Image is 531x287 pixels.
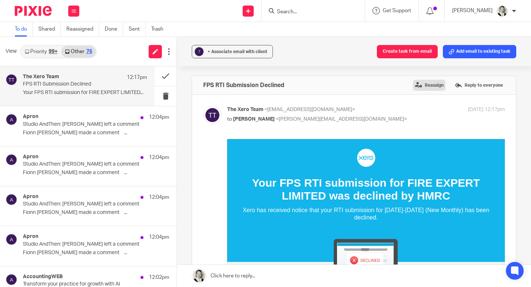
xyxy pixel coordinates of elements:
[127,74,147,81] p: 12:17pm
[496,5,508,17] img: DA590EE6-2184-4DF2-A25D-D99FB904303F_1_201_a.jpeg
[23,81,122,87] p: FPS RTI Submission Declined
[203,263,221,270] a: HMRC
[23,90,147,96] p: Your FPS RTI submission for FIRE EXPERT LIMITED...
[15,6,52,16] img: Pixie
[23,161,140,167] p: Studio AndThen: [PERSON_NAME] left a comment
[86,49,92,54] div: 76
[23,210,169,216] p: Fionn [PERSON_NAME] made a comment ͏ ‌ ...
[107,165,170,184] a: View RTI Submissions
[452,7,493,14] p: [PERSON_NAME]
[6,234,17,245] img: svg%3E
[203,82,284,89] h4: FPS RTI Submission Declined
[6,274,17,286] img: svg%3E
[413,80,445,91] label: Reassign
[23,201,140,207] p: Studio AndThen: [PERSON_NAME] left a comment
[23,250,169,256] p: Fionn [PERSON_NAME] made a comment ͏ ‌ ...
[23,170,169,176] p: Fionn [PERSON_NAME] made a comment ͏ ‌ ...
[23,130,169,136] p: Fionn [PERSON_NAME] made a comment ͏ ‌ ...
[149,154,169,161] p: 12:04pm
[443,45,516,58] button: Add email to existing task
[0,68,278,90] td: Xero has received notice that your RTI submission for [DATE]-[DATE] (New Monthly) has been declined.
[6,48,17,55] span: View
[6,114,17,125] img: svg%3E
[192,45,273,58] button: ? + Associate email with client
[130,10,148,28] img: Xero logo
[151,22,169,37] a: Trash
[21,46,61,58] a: Priority99+
[383,8,411,13] span: Get Support
[23,74,59,80] h4: The Xero Team
[23,114,38,120] h4: Apron
[23,274,63,280] h4: AccountingWEB
[38,22,61,37] a: Shared
[129,22,146,37] a: Sent
[149,194,169,201] p: 12:04pm
[195,47,204,56] div: ?
[6,194,17,205] img: svg%3E
[61,46,96,58] a: Other76
[0,193,278,207] td: Hi [PERSON_NAME],
[6,74,17,86] img: svg%3E
[0,37,278,68] td: Your FPS RTI submission for FIRE EXPERT LIMITED was declined by HMRC
[233,117,275,122] span: [PERSON_NAME]
[264,107,355,112] span: <[EMAIL_ADDRESS][DOMAIN_NAME]>
[167,214,250,220] b: [DATE]-[DATE] (New Monthly)
[10,262,268,271] p: If you disagree with the reason provided, please contact
[276,117,407,122] span: <[PERSON_NAME][EMAIL_ADDRESS][DOMAIN_NAME]>
[87,90,191,123] img: rti-decline-top.png
[66,22,99,37] a: Reassigned
[149,234,169,241] p: 12:04pm
[10,213,268,231] p: Xero has received notice that your RTI submission for was declined by HMRC
[276,9,343,15] input: Search
[107,214,118,220] b: FPS
[227,117,232,122] span: to
[23,121,140,128] p: Studio AndThen: [PERSON_NAME] left a comment
[49,49,58,54] div: 99+
[23,154,38,160] h4: Apron
[149,114,169,121] p: 12:04pm
[15,22,33,37] a: To do
[23,241,140,248] p: Studio AndThen: [PERSON_NAME] left a comment
[453,80,505,91] label: Reply to everyone
[6,154,17,166] img: svg%3E
[208,49,267,54] span: + Associate email with client
[203,106,222,124] img: svg%3E
[87,123,191,156] img: rti-decline-bottom.png
[23,234,38,240] h4: Apron
[227,107,263,112] span: The Xero Team
[377,45,438,58] button: Create task from email
[149,274,169,281] p: 12:02pm
[105,22,123,37] a: Done
[23,194,38,200] h4: Apron
[468,106,505,114] p: [DATE] 12:17pm
[0,242,278,257] td: What Next?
